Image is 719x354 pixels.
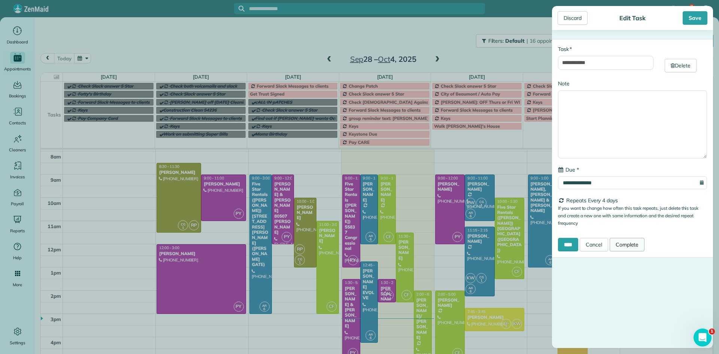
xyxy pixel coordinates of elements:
label: Note [558,80,570,87]
label: Task [558,45,572,53]
small: If you want to change how often this task repeats, just delete this task and create a new one wit... [558,205,698,226]
div: Discard [558,11,588,25]
iframe: Intercom live chat [694,329,712,347]
div: Save [683,11,707,25]
span: 1 [709,329,715,335]
label: Due [558,166,579,173]
span: Repeats Every 4 days [566,197,618,204]
div: Edit Task [617,14,648,22]
a: Delete [665,59,697,72]
a: Complete [610,238,645,251]
a: Cancel [580,238,608,251]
